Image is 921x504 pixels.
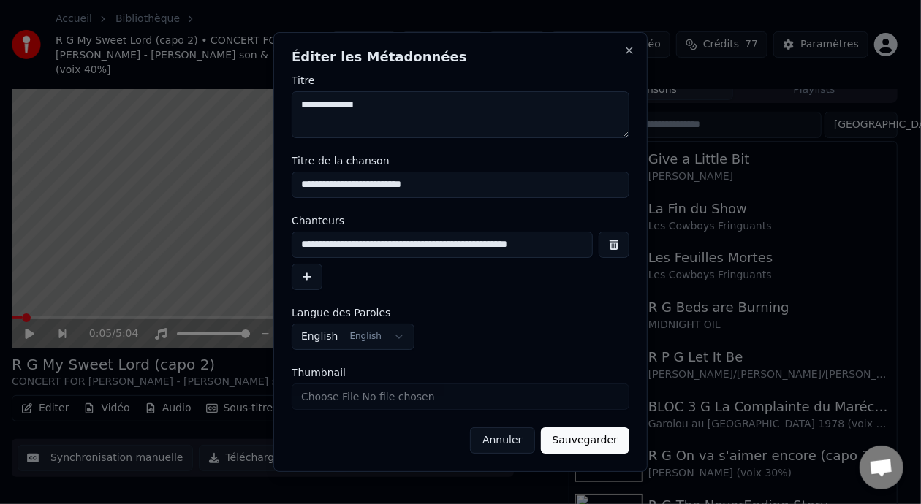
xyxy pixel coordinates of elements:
[292,50,629,64] h2: Éditer les Métadonnées
[292,367,346,378] span: Thumbnail
[292,156,629,166] label: Titre de la chanson
[292,308,391,318] span: Langue des Paroles
[292,75,629,85] label: Titre
[541,427,629,454] button: Sauvegarder
[470,427,534,454] button: Annuler
[292,215,629,226] label: Chanteurs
